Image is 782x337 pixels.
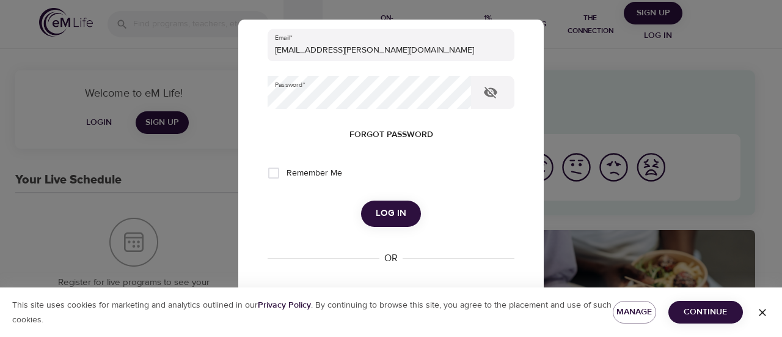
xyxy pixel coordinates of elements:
button: Forgot password [345,124,438,146]
span: Log in [376,206,406,221]
button: Log in [361,201,421,226]
span: Continue [678,305,733,320]
b: Privacy Policy [258,300,311,311]
div: OR [379,251,403,265]
span: Manage [623,305,646,320]
span: Forgot password [349,127,433,143]
span: Remember Me [287,167,342,180]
